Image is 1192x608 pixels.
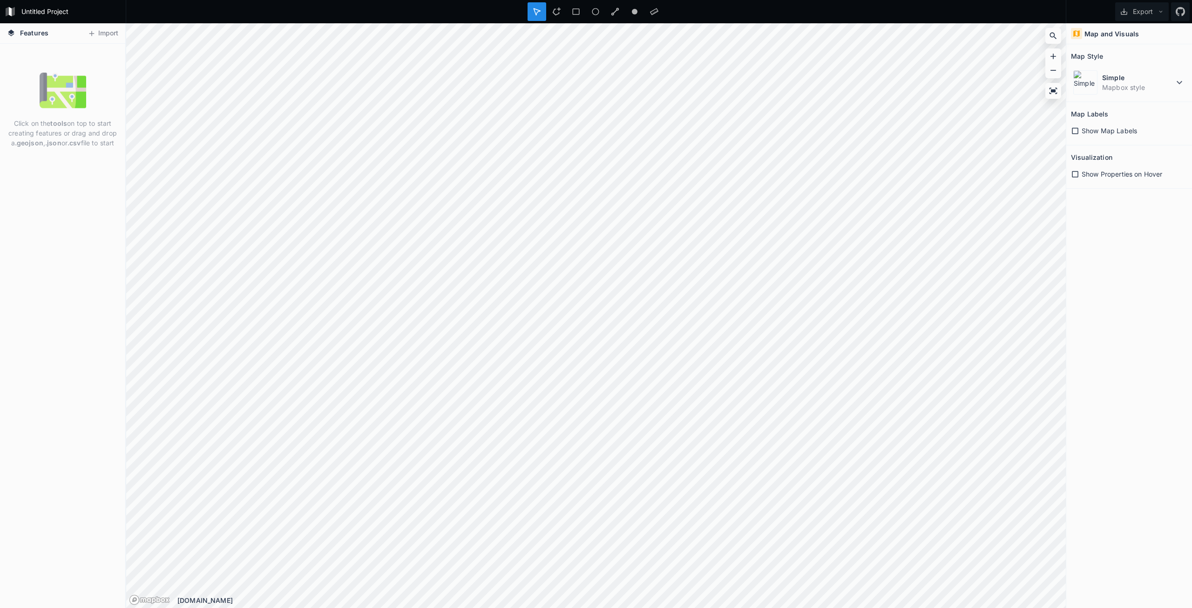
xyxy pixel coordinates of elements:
[1071,49,1103,63] h2: Map Style
[1115,2,1169,21] button: Export
[1073,70,1097,95] img: Simple
[1082,169,1162,179] span: Show Properties on Hover
[50,119,67,127] strong: tools
[40,67,86,114] img: empty
[1102,73,1174,82] dt: Simple
[1082,126,1137,136] span: Show Map Labels
[1071,150,1112,164] h2: Visualization
[15,139,43,147] strong: .geojson
[20,28,48,38] span: Features
[68,139,81,147] strong: .csv
[177,595,1066,605] div: [DOMAIN_NAME]
[1071,107,1108,121] h2: Map Labels
[1102,82,1174,92] dd: Mapbox style
[1084,29,1139,39] h4: Map and Visuals
[45,139,61,147] strong: .json
[7,118,118,148] p: Click on the on top to start creating features or drag and drop a , or file to start
[129,594,170,605] a: Mapbox logo
[83,26,123,41] button: Import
